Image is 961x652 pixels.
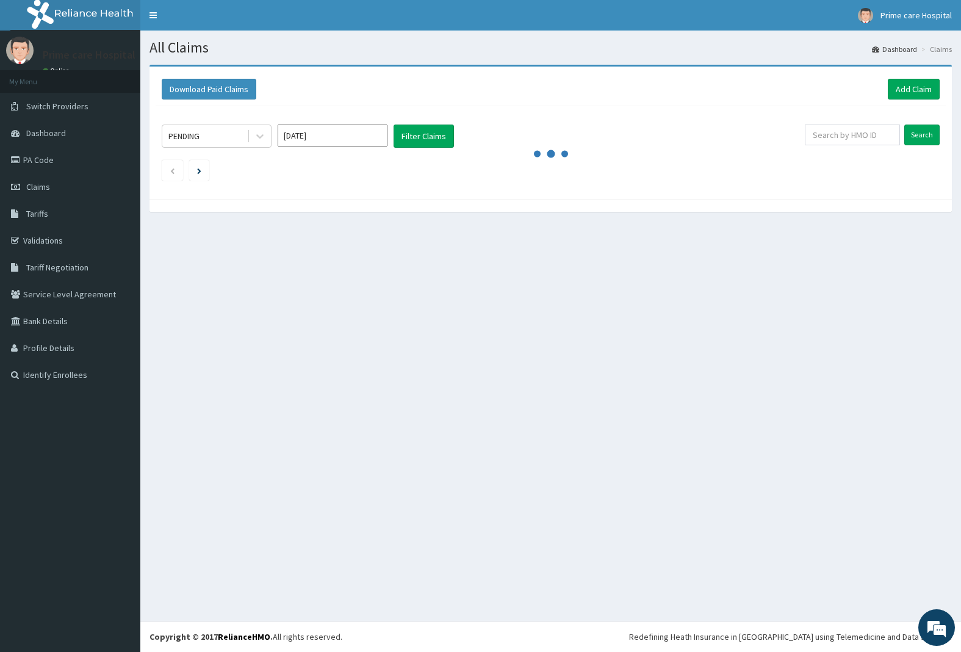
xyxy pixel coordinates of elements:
img: User Image [858,8,873,23]
span: Dashboard [26,128,66,139]
h1: All Claims [149,40,952,56]
button: Filter Claims [394,125,454,148]
span: Tariff Negotiation [26,262,88,273]
a: Dashboard [872,44,917,54]
div: PENDING [168,130,200,142]
li: Claims [918,44,952,54]
footer: All rights reserved. [140,621,961,652]
img: User Image [6,37,34,64]
input: Select Month and Year [278,125,387,147]
button: Download Paid Claims [162,79,256,100]
input: Search [904,125,940,145]
div: Redefining Heath Insurance in [GEOGRAPHIC_DATA] using Telemedicine and Data Science! [629,631,952,643]
input: Search by HMO ID [805,125,900,145]
p: Prime care Hospital [43,49,135,60]
a: Previous page [170,165,175,176]
a: Next page [197,165,201,176]
a: RelianceHMO [218,631,270,642]
strong: Copyright © 2017 . [149,631,273,642]
svg: audio-loading [533,136,569,172]
span: Switch Providers [26,101,88,112]
span: Prime care Hospital [880,10,952,21]
span: Claims [26,181,50,192]
a: Online [43,67,72,75]
a: Add Claim [888,79,940,100]
span: Tariffs [26,208,48,219]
